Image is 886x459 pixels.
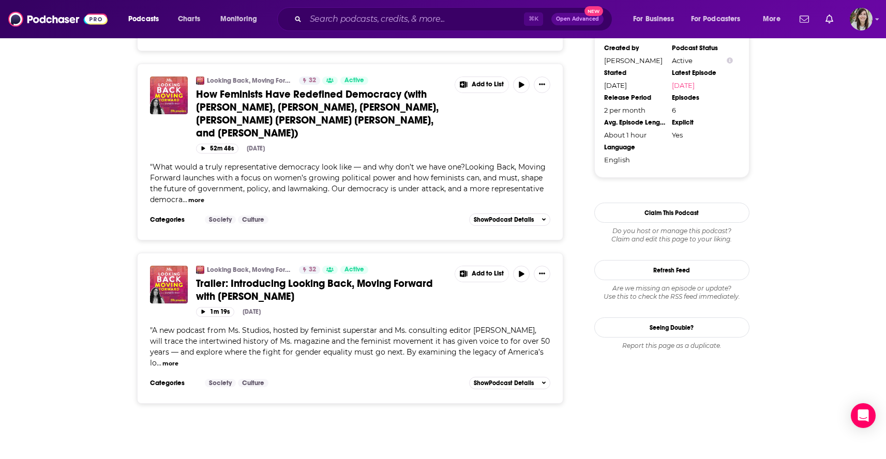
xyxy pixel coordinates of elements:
span: Add to List [472,270,504,278]
div: Yes [672,131,733,139]
span: ... [183,195,187,204]
button: Show Info [727,57,733,65]
div: [PERSON_NAME] [604,56,665,65]
h3: Categories [150,379,197,387]
button: Refresh Feed [594,260,749,280]
button: ShowPodcast Details [469,377,551,389]
a: Looking Back, Moving Forward [207,266,292,274]
div: Podcast Status [672,44,733,52]
span: " [150,326,550,368]
a: Culture [238,379,268,387]
span: Monitoring [220,12,257,26]
button: Claim This Podcast [594,203,749,223]
a: 32 [299,76,320,85]
img: Looking Back, Moving Forward [196,76,204,85]
button: open menu [684,11,756,27]
span: How Feminists Have Redefined Democracy (with [PERSON_NAME], [PERSON_NAME], [PERSON_NAME], [PERSON... [196,88,439,140]
div: [DATE] [604,81,665,89]
span: For Podcasters [691,12,741,26]
div: Claim and edit this page to your liking. [594,227,749,243]
span: Logged in as devinandrade [850,8,873,30]
a: Show notifications dropdown [795,10,813,28]
button: Show More Button [534,76,550,93]
a: Looking Back, Moving Forward [207,76,292,85]
div: Episodes [672,94,733,102]
img: User Profile [850,8,873,30]
button: Show More Button [534,266,550,282]
span: More [763,12,780,26]
div: English [604,156,665,164]
span: Add to List [472,81,504,88]
div: Release Period [604,94,665,102]
button: open menu [121,11,172,27]
span: Active [344,265,364,275]
div: About 1 hour [604,131,665,139]
span: Podcasts [128,12,159,26]
button: 52m 48s [196,144,238,154]
span: Open Advanced [556,17,599,22]
div: Explicit [672,118,733,127]
div: Search podcasts, credits, & more... [287,7,622,31]
a: [DATE] [672,81,733,89]
div: Active [672,56,733,65]
a: 32 [299,266,320,274]
a: Trailer: Introducing Looking Back, Moving Forward with [PERSON_NAME] [196,277,447,303]
a: Active [340,76,368,85]
div: Started [604,69,665,77]
span: ⌘ K [524,12,543,26]
input: Search podcasts, credits, & more... [306,11,524,27]
div: Are we missing an episode or update? Use this to check the RSS feed immediately. [594,284,749,301]
div: 6 [672,106,733,114]
img: Looking Back, Moving Forward [196,266,204,274]
a: Culture [238,216,268,224]
span: Active [344,75,364,86]
div: [DATE] [247,145,265,152]
span: Do you host or manage this podcast? [594,227,749,235]
span: What would a truly representative democracy look like — and why don’t we have one?Looking Back, M... [150,162,546,204]
img: How Feminists Have Redefined Democracy (with Celinda Lake, Aimee Allison, Angel Charley, Julie C.... [150,76,188,114]
button: open menu [756,11,793,27]
span: Trailer: Introducing Looking Back, Moving Forward with [PERSON_NAME] [196,277,433,303]
div: Avg. Episode Length [604,118,665,127]
button: open menu [626,11,687,27]
button: 1m 19s [196,307,234,317]
span: For Business [633,12,674,26]
img: Podchaser - Follow, Share and Rate Podcasts [8,9,108,29]
button: Open AdvancedNew [551,13,604,25]
span: ... [157,358,161,368]
a: Society [205,379,236,387]
span: " [150,162,546,204]
div: [DATE] [243,308,261,315]
a: Active [340,266,368,274]
button: more [188,196,204,205]
button: ShowPodcast Details [469,213,551,226]
a: Seeing Double? [594,317,749,338]
div: Report this page as a duplicate. [594,342,749,350]
a: Society [205,216,236,224]
a: How Feminists Have Redefined Democracy (with [PERSON_NAME], [PERSON_NAME], [PERSON_NAME], [PERSON... [196,88,447,140]
button: Show profile menu [850,8,873,30]
span: Show Podcast Details [474,379,534,387]
img: Trailer: Introducing Looking Back, Moving Forward with Carmen Rios [150,266,188,303]
span: Show Podcast Details [474,216,534,223]
span: Charts [178,12,200,26]
button: more [162,359,178,368]
h3: Categories [150,216,197,224]
div: Open Intercom Messenger [851,403,876,428]
div: 2 per month [604,106,665,114]
button: Show More Button [455,266,509,282]
div: Created by [604,44,665,52]
a: Charts [171,11,206,27]
button: Show More Button [455,77,509,93]
span: A new podcast from Ms. Studios, hosted by feminist superstar and Ms. consulting editor [PERSON_NA... [150,326,550,368]
span: 32 [309,75,316,86]
div: Latest Episode [672,69,733,77]
span: 32 [309,265,316,275]
span: New [584,6,603,16]
button: open menu [213,11,271,27]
